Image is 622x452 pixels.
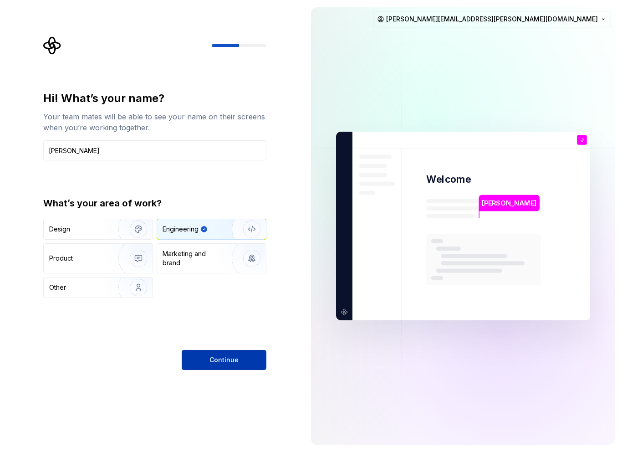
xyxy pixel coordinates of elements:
div: Design [49,225,70,234]
div: Other [49,283,66,292]
button: [PERSON_NAME][EMAIL_ADDRESS][PERSON_NAME][DOMAIN_NAME] [373,11,611,27]
p: [PERSON_NAME] [482,198,536,208]
span: Continue [209,355,239,365]
span: [PERSON_NAME][EMAIL_ADDRESS][PERSON_NAME][DOMAIN_NAME] [386,15,598,24]
div: Engineering [163,225,199,234]
svg: Supernova Logo [43,36,61,55]
div: What’s your area of work? [43,197,266,210]
p: Welcome [426,173,471,186]
p: J [580,138,583,143]
div: Your team mates will be able to see your name on their screens when you’re working together. [43,111,266,133]
input: Han Solo [43,140,266,160]
div: Hi! What’s your name? [43,91,266,106]
div: Product [49,254,73,263]
button: Continue [182,350,266,370]
div: Marketing and brand [163,249,224,267]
